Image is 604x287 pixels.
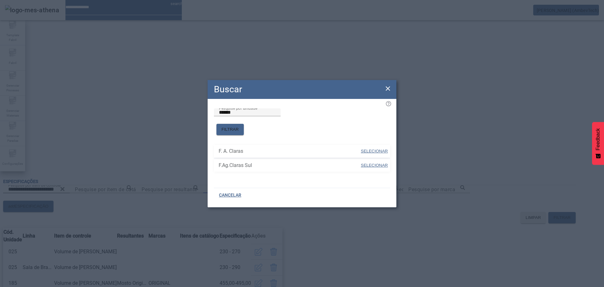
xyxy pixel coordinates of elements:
[221,126,239,133] span: FILTRAR
[360,160,389,171] button: SELECIONAR
[214,190,246,201] button: CANCELAR
[595,128,601,150] span: Feedback
[361,163,388,168] span: SELECIONAR
[219,147,360,155] span: F. A. Claras
[361,149,388,153] span: SELECIONAR
[592,122,604,165] button: Feedback - Mostrar pesquisa
[360,146,389,157] button: SELECIONAR
[214,83,242,96] h2: Buscar
[219,192,241,198] span: CANCELAR
[219,106,257,110] mat-label: Pesquise por unidade
[219,162,360,169] span: F.Ag.Claras Sul
[216,124,244,135] button: FILTRAR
